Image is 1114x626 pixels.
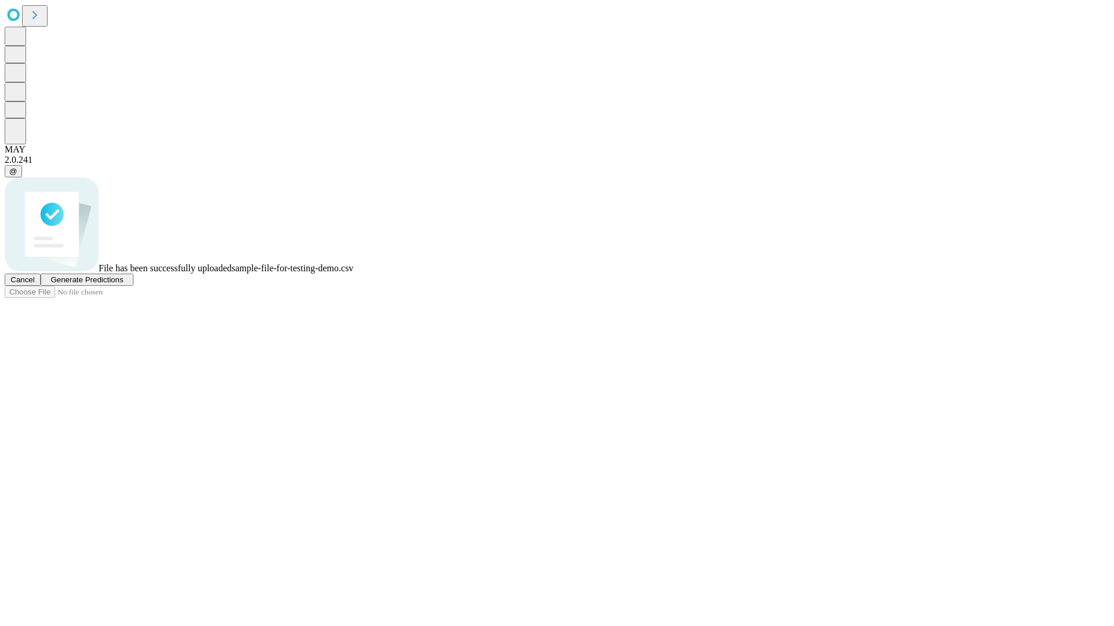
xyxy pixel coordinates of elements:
span: @ [9,167,17,176]
div: 2.0.241 [5,155,1109,165]
span: sample-file-for-testing-demo.csv [232,263,353,273]
span: Cancel [10,275,35,284]
span: Generate Predictions [50,275,123,284]
button: @ [5,165,22,177]
div: MAY [5,144,1109,155]
span: File has been successfully uploaded [99,263,232,273]
button: Generate Predictions [41,274,133,286]
button: Cancel [5,274,41,286]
